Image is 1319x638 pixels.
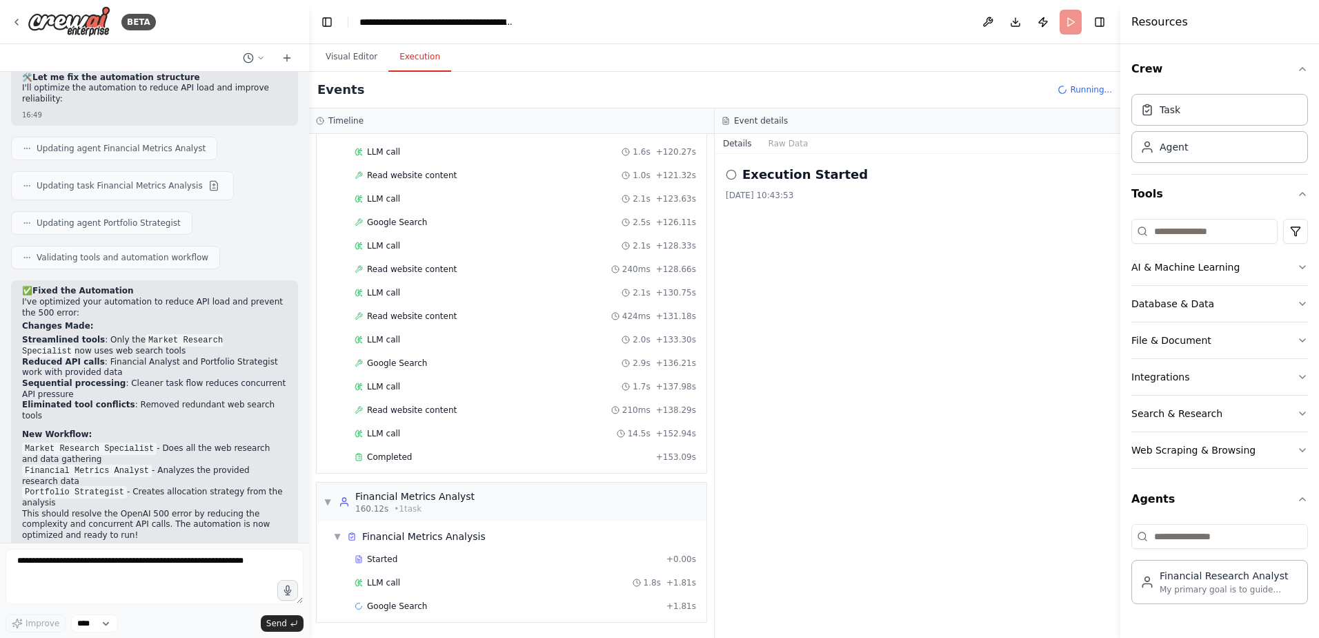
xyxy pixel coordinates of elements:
p: This should resolve the OpenAI 500 error by reducing the complexity and concurrent API calls. The... [22,509,287,541]
button: Start a new chat [276,50,298,66]
span: + 121.32s [656,170,696,181]
span: + 123.63s [656,193,696,204]
span: LLM call [367,240,400,251]
span: + 138.29s [656,405,696,416]
button: Raw Data [760,134,817,153]
span: 2.1s [633,287,650,298]
span: 1.7s [633,381,650,392]
span: 1.0s [633,170,650,181]
strong: Reduced API calls [22,357,105,367]
span: ▼ [333,531,341,542]
span: 424ms [622,311,651,322]
div: Integrations [1131,370,1189,384]
li: : Only the now uses web search tools [22,335,287,357]
button: Tools [1131,175,1308,213]
span: 240ms [622,264,651,275]
button: Database & Data [1131,286,1308,322]
code: Portfolio Strategist [22,486,127,499]
button: Crew [1131,50,1308,88]
code: Market Research Specialist [22,443,157,455]
h2: ✅ [22,286,287,297]
span: + 128.33s [656,240,696,251]
li: - Analyzes the provided research data [22,465,287,487]
button: Switch to previous chat [237,50,270,66]
span: + 1.81s [666,601,696,612]
span: 2.5s [633,217,650,228]
button: Web Scraping & Browsing [1131,432,1308,468]
h3: Event details [734,115,788,126]
span: + 120.27s [656,146,696,157]
strong: Fixed the Automation [32,286,134,296]
span: 160.12s [355,503,388,514]
span: + 0.00s [666,554,696,565]
strong: Streamlined tools [22,335,105,345]
h2: Events [317,80,364,99]
div: Financial Metrics Analyst [355,490,475,503]
span: LLM call [367,193,400,204]
p: I've optimized your automation to reduce API load and prevent the 500 error: [22,297,287,318]
span: 2.9s [633,358,650,369]
button: Integrations [1131,359,1308,395]
div: [DATE] 10:43:53 [726,190,1109,201]
span: 210ms [622,405,651,416]
button: Details [715,134,760,153]
span: LLM call [367,428,400,439]
span: Read website content [367,311,457,322]
div: Task [1160,103,1180,117]
h2: 🛠️ [22,72,287,84]
div: Search & Research [1131,407,1222,420]
div: My primary goal is to guide strategic investment decisions, specifically in the stock market, to ... [1160,584,1299,595]
span: Read website content [367,264,457,275]
div: Web Scraping & Browsing [1131,443,1256,457]
span: LLM call [367,577,400,588]
span: 2.1s [633,240,650,251]
span: + 128.66s [656,264,696,275]
h4: Resources [1131,14,1188,30]
span: 1.6s [633,146,650,157]
span: Completed [367,452,412,463]
span: 2.0s [633,334,650,345]
span: LLM call [367,287,400,298]
div: Agents [1131,519,1308,615]
span: + 1.81s [666,577,696,588]
span: Updating agent Portfolio Strategist [37,217,181,229]
strong: Let me fix the automation structure [32,72,200,82]
button: Hide right sidebar [1090,12,1109,32]
span: LLM call [367,381,400,392]
code: Market Research Specialist [22,334,223,358]
span: Validating tools and automation workflow [37,252,208,263]
div: Financial Metrics Analysis [362,530,486,543]
strong: Changes Made: [22,321,94,331]
h3: Timeline [328,115,364,126]
button: Hide left sidebar [317,12,337,32]
span: 2.1s [633,193,650,204]
li: : Removed redundant web search tools [22,400,287,421]
div: File & Document [1131,333,1211,347]
button: Execution [388,43,451,72]
span: + 152.94s [656,428,696,439]
img: Logo [28,6,110,37]
li: : Financial Analyst and Portfolio Strategist work with provided data [22,357,287,378]
span: Read website content [367,170,457,181]
span: Updating task Financial Metrics Analysis [37,180,203,191]
span: + 126.11s [656,217,696,228]
span: Updating agent Financial Metrics Analyst [37,143,206,154]
button: Agents [1131,480,1308,519]
span: + 153.09s [656,452,696,463]
span: + 137.98s [656,381,696,392]
button: Click to speak your automation idea [277,580,298,601]
li: - Does all the web research and data gathering [22,443,287,465]
button: File & Document [1131,322,1308,358]
nav: breadcrumb [359,15,515,29]
span: + 131.18s [656,311,696,322]
strong: New Workflow: [22,429,92,439]
div: BETA [121,14,156,30]
strong: Sequential processing [22,378,126,388]
code: Financial Metrics Analyst [22,465,152,477]
p: I'll optimize the automation to reduce API load and improve reliability: [22,83,287,104]
span: • 1 task [394,503,422,514]
button: Search & Research [1131,396,1308,432]
span: Read website content [367,405,457,416]
div: AI & Machine Learning [1131,260,1240,274]
div: Crew [1131,88,1308,174]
